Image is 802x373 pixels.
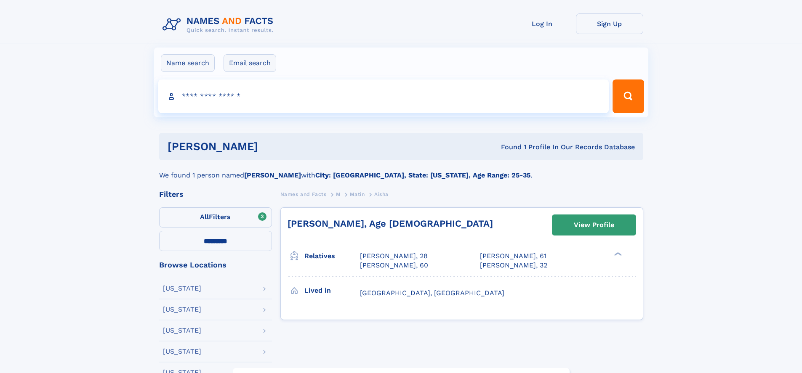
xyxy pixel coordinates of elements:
[163,327,201,334] div: [US_STATE]
[159,160,643,180] div: We found 1 person named with .
[159,261,272,269] div: Browse Locations
[224,54,276,72] label: Email search
[159,207,272,228] label: Filters
[336,189,341,199] a: M
[360,261,428,270] a: [PERSON_NAME], 60
[304,283,360,298] h3: Lived in
[509,13,576,34] a: Log In
[576,13,643,34] a: Sign Up
[350,189,365,199] a: Matin
[480,261,547,270] a: [PERSON_NAME], 32
[159,13,280,36] img: Logo Names and Facts
[158,79,609,113] input: search input
[360,289,504,297] span: [GEOGRAPHIC_DATA], [GEOGRAPHIC_DATA]
[280,189,327,199] a: Names and Facts
[336,191,341,197] span: M
[163,285,201,292] div: [US_STATE]
[168,141,380,152] h1: [PERSON_NAME]
[315,171,530,179] b: City: [GEOGRAPHIC_DATA], State: [US_STATE], Age Range: 25-35
[374,191,389,197] span: Aisha
[200,213,209,221] span: All
[613,79,644,113] button: Search Button
[244,171,301,179] b: [PERSON_NAME]
[159,190,272,198] div: Filters
[163,348,201,355] div: [US_STATE]
[552,215,636,235] a: View Profile
[360,251,428,261] a: [PERSON_NAME], 28
[574,215,614,235] div: View Profile
[379,143,635,152] div: Found 1 Profile In Our Records Database
[480,251,546,261] a: [PERSON_NAME], 61
[350,191,365,197] span: Matin
[612,251,622,257] div: ❯
[304,249,360,263] h3: Relatives
[288,218,493,229] a: [PERSON_NAME], Age [DEMOGRAPHIC_DATA]
[163,306,201,313] div: [US_STATE]
[161,54,215,72] label: Name search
